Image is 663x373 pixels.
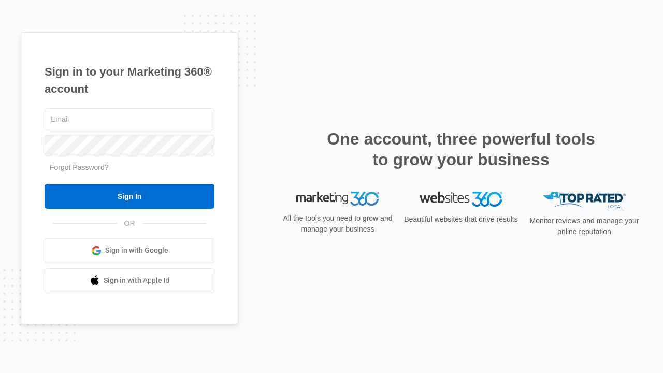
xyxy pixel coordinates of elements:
[296,192,379,206] img: Marketing 360
[45,108,214,130] input: Email
[403,214,519,225] p: Beautiful websites that drive results
[45,238,214,263] a: Sign in with Google
[105,245,168,256] span: Sign in with Google
[324,128,598,170] h2: One account, three powerful tools to grow your business
[50,163,109,171] a: Forgot Password?
[420,192,502,207] img: Websites 360
[45,268,214,293] a: Sign in with Apple Id
[526,216,642,237] p: Monitor reviews and manage your online reputation
[104,275,170,286] span: Sign in with Apple Id
[543,192,626,209] img: Top Rated Local
[45,63,214,97] h1: Sign in to your Marketing 360® account
[280,213,396,235] p: All the tools you need to grow and manage your business
[117,218,142,229] span: OR
[45,184,214,209] input: Sign In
